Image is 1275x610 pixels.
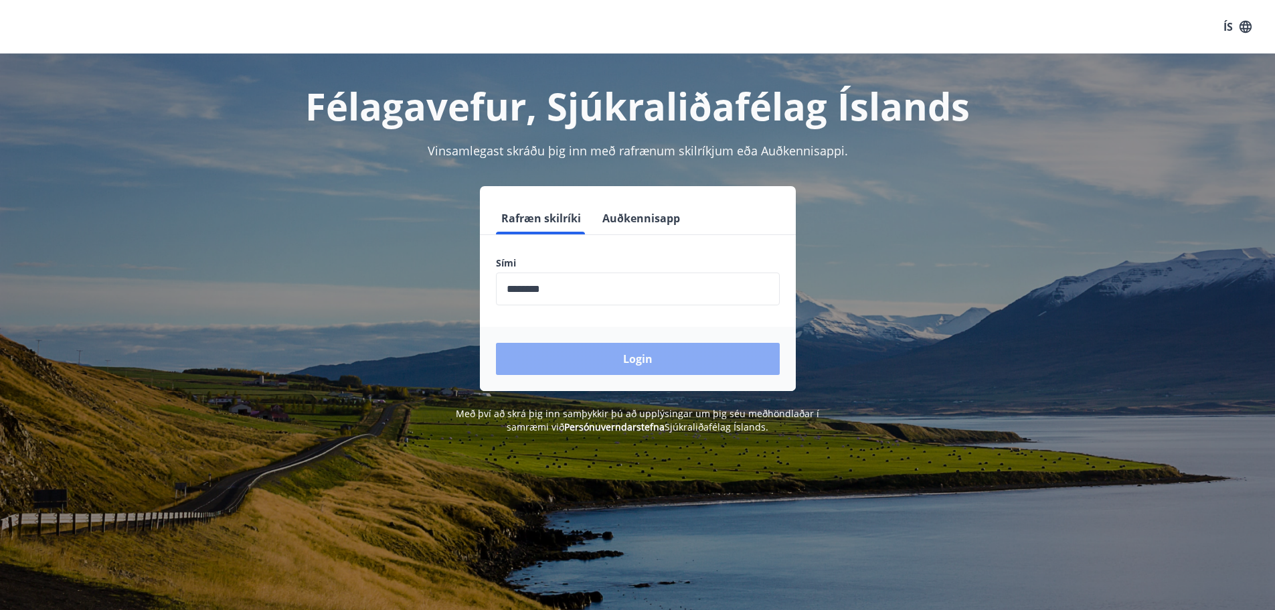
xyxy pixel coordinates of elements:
span: Með því að skrá þig inn samþykkir þú að upplýsingar um þig séu meðhöndlaðar í samræmi við Sjúkral... [456,407,819,433]
button: Login [496,343,780,375]
button: Rafræn skilríki [496,202,586,234]
a: Persónuverndarstefna [564,421,665,433]
button: ÍS [1216,15,1259,39]
span: Vinsamlegast skráðu þig inn með rafrænum skilríkjum eða Auðkennisappi. [428,143,848,159]
button: Auðkennisapp [597,202,685,234]
h1: Félagavefur, Sjúkraliðafélag Íslands [172,80,1104,131]
label: Sími [496,256,780,270]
